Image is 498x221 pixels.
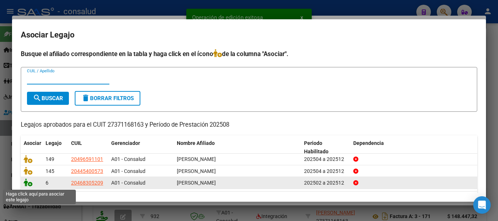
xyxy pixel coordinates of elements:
[27,92,69,105] button: Buscar
[473,196,491,214] div: Open Intercom Messenger
[71,180,103,186] span: 20468305209
[108,135,174,159] datatable-header-cell: Gerenciador
[111,140,140,146] span: Gerenciador
[304,179,347,187] div: 202502 a 202512
[353,140,384,146] span: Dependencia
[111,180,145,186] span: A01 - Consalud
[21,192,477,210] div: 3 registros
[33,94,42,102] mat-icon: search
[111,168,145,174] span: A01 - Consalud
[71,140,82,146] span: CUIL
[21,28,477,42] h2: Asociar Legajo
[301,135,350,159] datatable-header-cell: Periodo Habilitado
[350,135,478,159] datatable-header-cell: Dependencia
[304,155,347,163] div: 202504 a 202512
[68,135,108,159] datatable-header-cell: CUIL
[24,140,41,146] span: Asociar
[174,135,301,159] datatable-header-cell: Nombre Afiliado
[71,156,103,162] span: 20496591101
[21,49,477,59] h4: Busque el afiliado correspondiente en la tabla y haga click en el ícono de la columna "Asociar".
[304,140,328,154] span: Periodo Habilitado
[46,168,54,174] span: 145
[71,168,103,174] span: 20445400573
[177,168,216,174] span: SANABRIA JOSE DARIO
[111,156,145,162] span: A01 - Consalud
[177,140,215,146] span: Nombre Afiliado
[21,121,477,130] p: Legajos aprobados para el CUIT 27371168163 y Período de Prestación 202508
[177,156,216,162] span: VAZQUEZ DANEL MATEO
[81,94,90,102] mat-icon: delete
[177,180,216,186] span: GALEANO GONZALO EMANUEL
[75,91,140,106] button: Borrar Filtros
[46,180,48,186] span: 6
[81,95,134,102] span: Borrar Filtros
[304,167,347,175] div: 202504 a 202512
[21,135,43,159] datatable-header-cell: Asociar
[33,95,63,102] span: Buscar
[46,140,62,146] span: Legajo
[46,156,54,162] span: 149
[43,135,68,159] datatable-header-cell: Legajo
